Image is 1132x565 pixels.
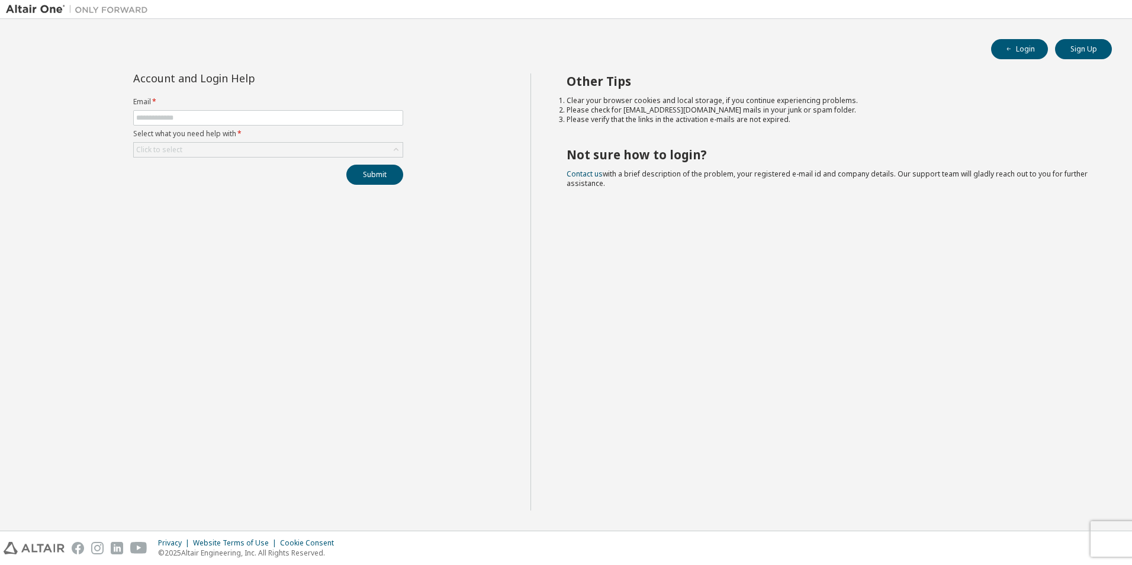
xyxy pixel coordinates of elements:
img: youtube.svg [130,542,147,554]
div: Cookie Consent [280,538,341,548]
label: Select what you need help with [133,129,403,139]
label: Email [133,97,403,107]
li: Please check for [EMAIL_ADDRESS][DOMAIN_NAME] mails in your junk or spam folder. [567,105,1091,115]
li: Clear your browser cookies and local storage, if you continue experiencing problems. [567,96,1091,105]
div: Click to select [134,143,403,157]
h2: Other Tips [567,73,1091,89]
li: Please verify that the links in the activation e-mails are not expired. [567,115,1091,124]
a: Contact us [567,169,603,179]
img: altair_logo.svg [4,542,65,554]
div: Website Terms of Use [193,538,280,548]
div: Privacy [158,538,193,548]
img: linkedin.svg [111,542,123,554]
h2: Not sure how to login? [567,147,1091,162]
button: Login [991,39,1048,59]
img: Altair One [6,4,154,15]
p: © 2025 Altair Engineering, Inc. All Rights Reserved. [158,548,341,558]
span: with a brief description of the problem, your registered e-mail id and company details. Our suppo... [567,169,1088,188]
button: Sign Up [1055,39,1112,59]
div: Account and Login Help [133,73,349,83]
button: Submit [346,165,403,185]
div: Click to select [136,145,182,155]
img: facebook.svg [72,542,84,554]
img: instagram.svg [91,542,104,554]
